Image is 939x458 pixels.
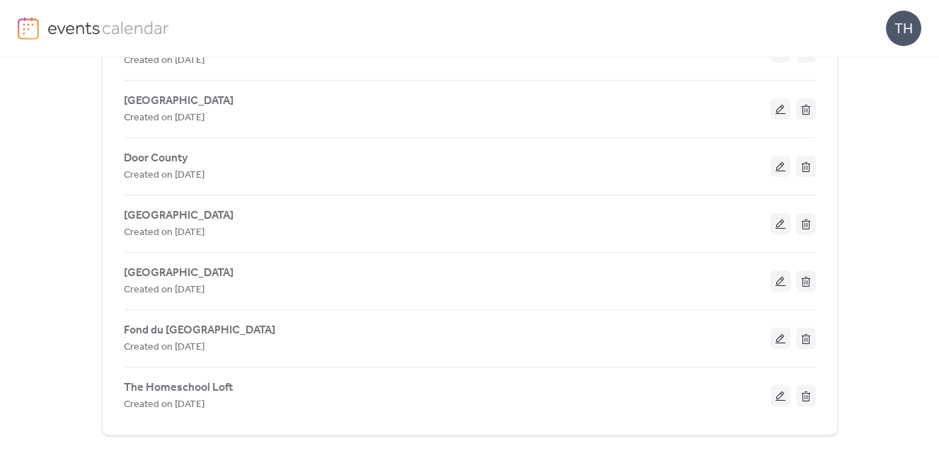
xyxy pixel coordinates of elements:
span: Created on [DATE] [124,282,204,299]
a: Fond du [GEOGRAPHIC_DATA] [124,326,275,334]
a: Door County [124,154,188,162]
img: logo [18,17,39,40]
span: Created on [DATE] [124,167,204,184]
span: Created on [DATE] [124,52,204,69]
span: Created on [DATE] [124,396,204,413]
span: Created on [DATE] [124,110,204,127]
a: The Homeschool Loft [124,384,233,391]
div: TH [886,11,921,46]
img: logo-type [47,17,170,38]
a: [GEOGRAPHIC_DATA] [124,97,234,105]
span: [GEOGRAPHIC_DATA] [124,265,234,282]
span: Created on [DATE] [124,339,204,356]
a: [GEOGRAPHIC_DATA] [124,212,234,219]
span: The Homeschool Loft [124,379,233,396]
span: [GEOGRAPHIC_DATA] [124,207,234,224]
span: Created on [DATE] [124,224,204,241]
span: Fond du [GEOGRAPHIC_DATA] [124,322,275,339]
span: Door County [124,150,188,167]
a: [GEOGRAPHIC_DATA] [124,269,234,277]
span: [GEOGRAPHIC_DATA] [124,93,234,110]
